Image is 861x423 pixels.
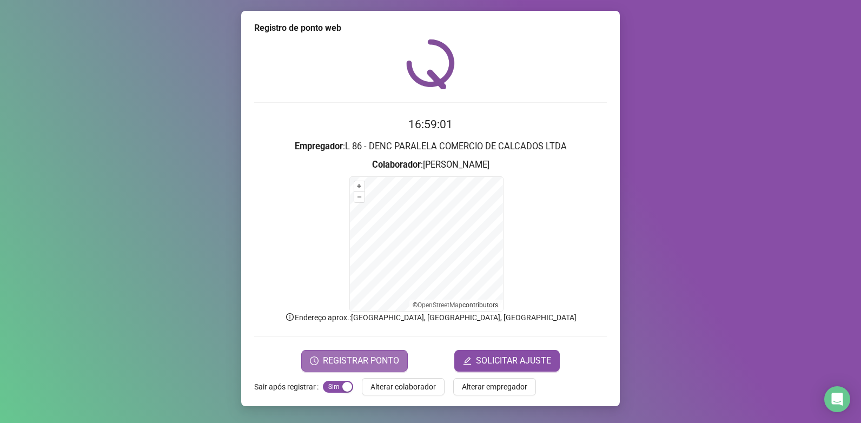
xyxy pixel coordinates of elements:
h3: : [PERSON_NAME] [254,158,607,172]
li: © contributors. [413,301,500,309]
span: Alterar colaborador [370,381,436,393]
time: 16:59:01 [408,118,453,131]
button: editSOLICITAR AJUSTE [454,350,560,372]
span: edit [463,356,472,365]
p: Endereço aprox. : [GEOGRAPHIC_DATA], [GEOGRAPHIC_DATA], [GEOGRAPHIC_DATA] [254,312,607,323]
button: + [354,181,365,191]
button: Alterar empregador [453,378,536,395]
strong: Colaborador [372,160,421,170]
span: clock-circle [310,356,319,365]
span: SOLICITAR AJUSTE [476,354,551,367]
button: – [354,192,365,202]
label: Sair após registrar [254,378,323,395]
span: info-circle [285,312,295,322]
div: Open Intercom Messenger [824,386,850,412]
span: REGISTRAR PONTO [323,354,399,367]
span: Alterar empregador [462,381,527,393]
strong: Empregador [295,141,343,151]
h3: : L 86 - DENC PARALELA COMERCIO DE CALCADOS LTDA [254,140,607,154]
img: QRPoint [406,39,455,89]
div: Registro de ponto web [254,22,607,35]
a: OpenStreetMap [418,301,462,309]
button: REGISTRAR PONTO [301,350,408,372]
button: Alterar colaborador [362,378,445,395]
